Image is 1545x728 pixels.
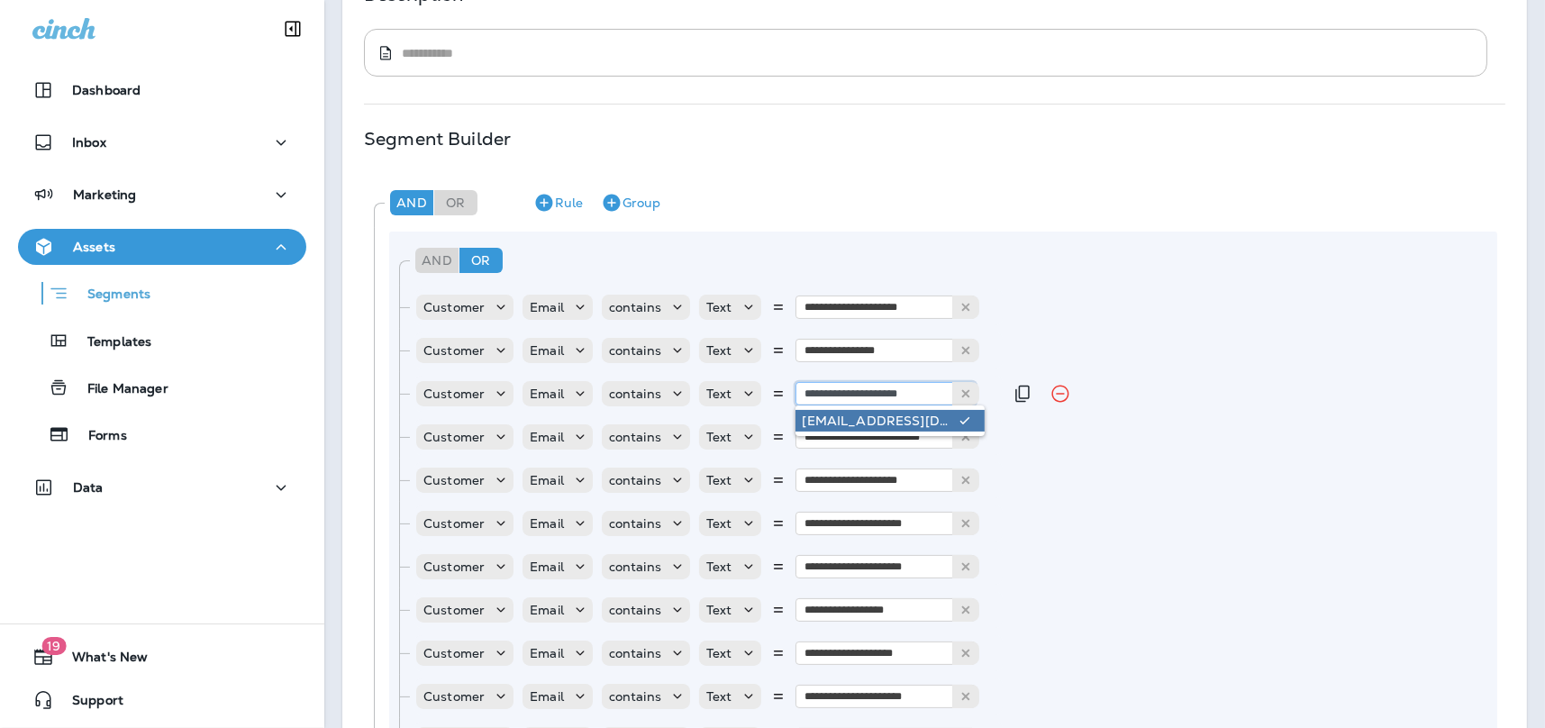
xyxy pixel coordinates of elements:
[530,300,564,314] p: Email
[18,682,306,718] button: Support
[459,248,503,273] div: Or
[18,124,306,160] button: Inbox
[423,430,485,444] p: Customer
[423,560,485,574] p: Customer
[18,177,306,213] button: Marketing
[609,516,661,531] p: contains
[609,689,661,704] p: contains
[423,343,485,358] p: Customer
[423,603,485,617] p: Customer
[706,387,732,401] p: Text
[609,430,661,444] p: contains
[530,387,564,401] p: Email
[1042,376,1078,412] button: Remove Rule
[268,11,318,47] button: Collapse Sidebar
[706,516,732,531] p: Text
[609,473,661,487] p: contains
[423,300,485,314] p: Customer
[530,430,564,444] p: Email
[73,240,115,254] p: Assets
[18,322,306,359] button: Templates
[706,646,732,660] p: Text
[609,300,661,314] p: contains
[530,646,564,660] p: Email
[18,274,306,313] button: Segments
[41,637,66,655] span: 19
[72,83,141,97] p: Dashboard
[706,473,732,487] p: Text
[609,560,661,574] p: contains
[69,381,168,398] p: File Manager
[609,343,661,358] p: contains
[423,646,485,660] p: Customer
[364,132,511,146] p: Segment Builder
[18,469,306,505] button: Data
[73,187,136,202] p: Marketing
[18,72,306,108] button: Dashboard
[434,190,477,215] div: Or
[609,603,661,617] p: contains
[390,190,433,215] div: And
[609,387,661,401] p: contains
[423,516,485,531] p: Customer
[706,560,732,574] p: Text
[609,646,661,660] p: contains
[530,560,564,574] p: Email
[530,689,564,704] p: Email
[530,516,564,531] p: Email
[18,639,306,675] button: 19What's New
[1004,376,1041,412] button: Duplicate Rule
[69,287,150,305] p: Segments
[706,603,732,617] p: Text
[530,603,564,617] p: Email
[423,689,485,704] p: Customer
[423,387,485,401] p: Customer
[526,188,590,217] button: Rule
[706,689,732,704] p: Text
[69,334,151,351] p: Templates
[415,248,459,273] div: And
[594,188,668,217] button: Group
[706,430,732,444] p: Text
[803,414,952,428] div: [EMAIL_ADDRESS][DOMAIN_NAME]
[70,428,127,445] p: Forms
[18,369,306,406] button: File Manager
[18,229,306,265] button: Assets
[423,473,485,487] p: Customer
[530,343,564,358] p: Email
[18,415,306,453] button: Forms
[54,693,123,714] span: Support
[72,135,106,150] p: Inbox
[530,473,564,487] p: Email
[54,650,148,671] span: What's New
[73,480,104,495] p: Data
[706,343,732,358] p: Text
[706,300,732,314] p: Text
